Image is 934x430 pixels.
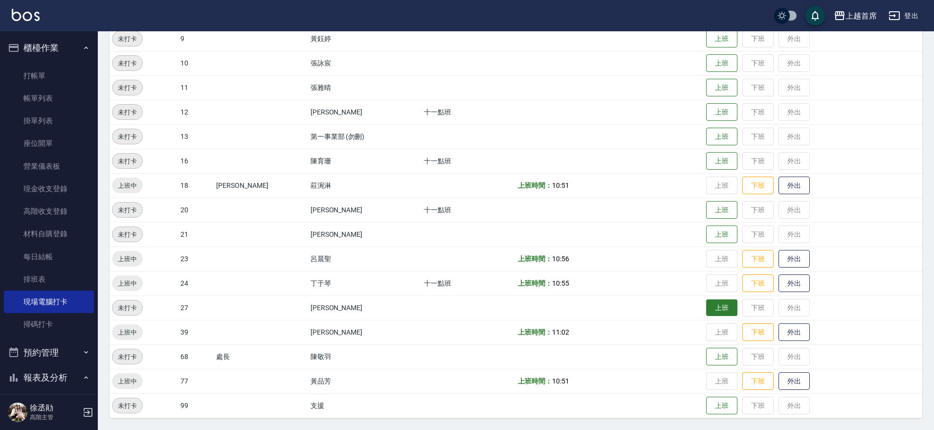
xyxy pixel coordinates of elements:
[742,274,774,293] button: 下班
[178,320,214,344] td: 39
[178,344,214,369] td: 68
[742,372,774,390] button: 下班
[4,268,94,291] a: 排班表
[706,103,737,121] button: 上班
[178,198,214,222] td: 20
[552,255,569,263] span: 10:56
[830,6,881,26] button: 上越首席
[308,344,422,369] td: 陳敬羽
[308,26,422,51] td: 黃鈺婷
[742,323,774,341] button: 下班
[178,247,214,271] td: 23
[778,177,810,195] button: 外出
[178,26,214,51] td: 9
[518,255,552,263] b: 上班時間：
[308,100,422,124] td: [PERSON_NAME]
[112,401,142,411] span: 未打卡
[706,128,737,146] button: 上班
[112,34,142,44] span: 未打卡
[4,87,94,110] a: 帳單列表
[845,10,877,22] div: 上越首席
[706,299,737,317] button: 上班
[706,79,737,97] button: 上班
[518,377,552,385] b: 上班時間：
[308,124,422,149] td: 第一事業部 (勿刪)
[778,372,810,390] button: 外出
[4,178,94,200] a: 現金收支登錄
[308,369,422,393] td: 黃品芳
[4,313,94,336] a: 掃碼打卡
[518,279,552,287] b: 上班時間：
[742,177,774,195] button: 下班
[178,75,214,100] td: 11
[178,124,214,149] td: 13
[4,110,94,132] a: 掛單列表
[518,328,552,336] b: 上班時間：
[308,75,422,100] td: 張雅晴
[778,323,810,341] button: 外出
[4,223,94,245] a: 材料自購登錄
[308,173,422,198] td: 莊涴淋
[112,278,143,289] span: 上班中
[308,320,422,344] td: [PERSON_NAME]
[706,201,737,219] button: 上班
[178,369,214,393] td: 77
[178,222,214,247] td: 21
[12,9,40,21] img: Logo
[30,413,80,422] p: 高階主管
[422,149,516,173] td: 十一點班
[308,295,422,320] td: [PERSON_NAME]
[885,7,922,25] button: 登出
[112,327,143,338] span: 上班中
[112,229,142,240] span: 未打卡
[552,377,569,385] span: 10:51
[112,376,143,386] span: 上班中
[178,51,214,75] td: 10
[706,397,737,415] button: 上班
[178,393,214,418] td: 99
[112,107,142,117] span: 未打卡
[552,328,569,336] span: 11:02
[422,198,516,222] td: 十一點班
[308,393,422,418] td: 支援
[4,132,94,155] a: 座位開單
[112,181,143,191] span: 上班中
[112,83,142,93] span: 未打卡
[308,198,422,222] td: [PERSON_NAME]
[178,149,214,173] td: 16
[308,271,422,295] td: 丁于琴
[178,295,214,320] td: 27
[308,222,422,247] td: [PERSON_NAME]
[214,173,308,198] td: [PERSON_NAME]
[178,173,214,198] td: 18
[706,152,737,170] button: 上班
[4,365,94,390] button: 報表及分析
[552,279,569,287] span: 10:55
[4,200,94,223] a: 高階收支登錄
[4,246,94,268] a: 每日結帳
[805,6,825,25] button: save
[112,132,142,142] span: 未打卡
[4,394,94,417] a: 報表目錄
[8,403,27,422] img: Person
[308,247,422,271] td: 呂晨聖
[308,51,422,75] td: 張詠宸
[214,344,308,369] td: 處長
[422,100,516,124] td: 十一點班
[706,54,737,72] button: 上班
[112,205,142,215] span: 未打卡
[706,226,737,244] button: 上班
[112,58,142,68] span: 未打卡
[4,155,94,178] a: 營業儀表板
[112,352,142,362] span: 未打卡
[778,250,810,268] button: 外出
[112,254,143,264] span: 上班中
[706,348,737,366] button: 上班
[112,303,142,313] span: 未打卡
[112,156,142,166] span: 未打卡
[4,35,94,61] button: 櫃檯作業
[778,274,810,293] button: 外出
[30,403,80,413] h5: 徐丞勛
[552,181,569,189] span: 10:51
[308,149,422,173] td: 陳育珊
